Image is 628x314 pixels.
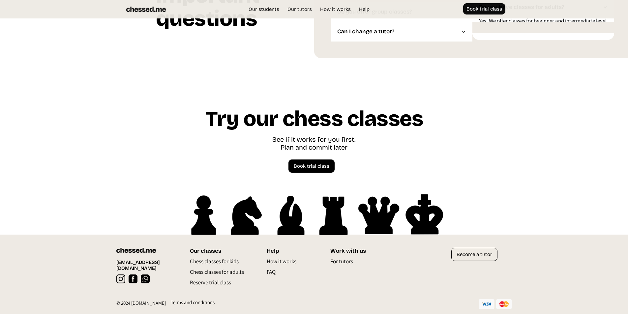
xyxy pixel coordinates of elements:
a: FAQ [267,268,276,279]
a: Chess classes for adults [190,268,244,279]
a: [EMAIL_ADDRESS][DOMAIN_NAME] [116,259,177,271]
a: Help [356,6,373,13]
a: Book trial class [463,3,505,14]
a: Chess classes for kids [190,258,239,268]
a: Reserve trial class [190,279,231,289]
div: Terms and conditions [171,299,215,309]
a: Terms and conditions [166,299,215,311]
a: Book trial class [288,159,335,173]
a: How it works [317,6,354,13]
div: Help [267,248,314,254]
div: Work with us [330,248,381,254]
a: Our students [245,6,283,13]
div: Can I change a tutor? [331,22,472,42]
h1: Try our chess classes [205,107,423,135]
div: See if it works for you first. Plan and commit later [272,135,356,153]
a: Become a tutor [451,248,497,261]
div: © 2024 [DOMAIN_NAME] [116,300,166,310]
div: Can I change a tutor? [337,28,459,35]
a: For tutors [330,258,353,268]
div: Our classes [190,248,247,254]
a: Our tutors [284,6,315,13]
a: How it works [267,258,296,268]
